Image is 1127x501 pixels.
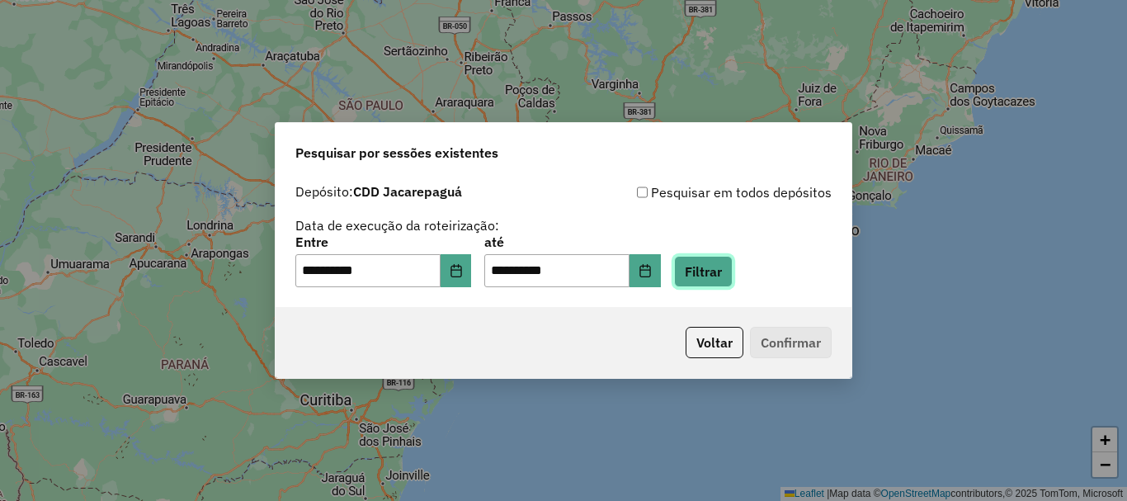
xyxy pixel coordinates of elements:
[484,232,660,252] label: até
[295,182,462,201] label: Depósito:
[295,232,471,252] label: Entre
[563,182,832,202] div: Pesquisar em todos depósitos
[674,256,733,287] button: Filtrar
[295,143,498,163] span: Pesquisar por sessões existentes
[353,183,462,200] strong: CDD Jacarepaguá
[630,254,661,287] button: Choose Date
[686,327,743,358] button: Voltar
[295,215,499,235] label: Data de execução da roteirização:
[441,254,472,287] button: Choose Date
